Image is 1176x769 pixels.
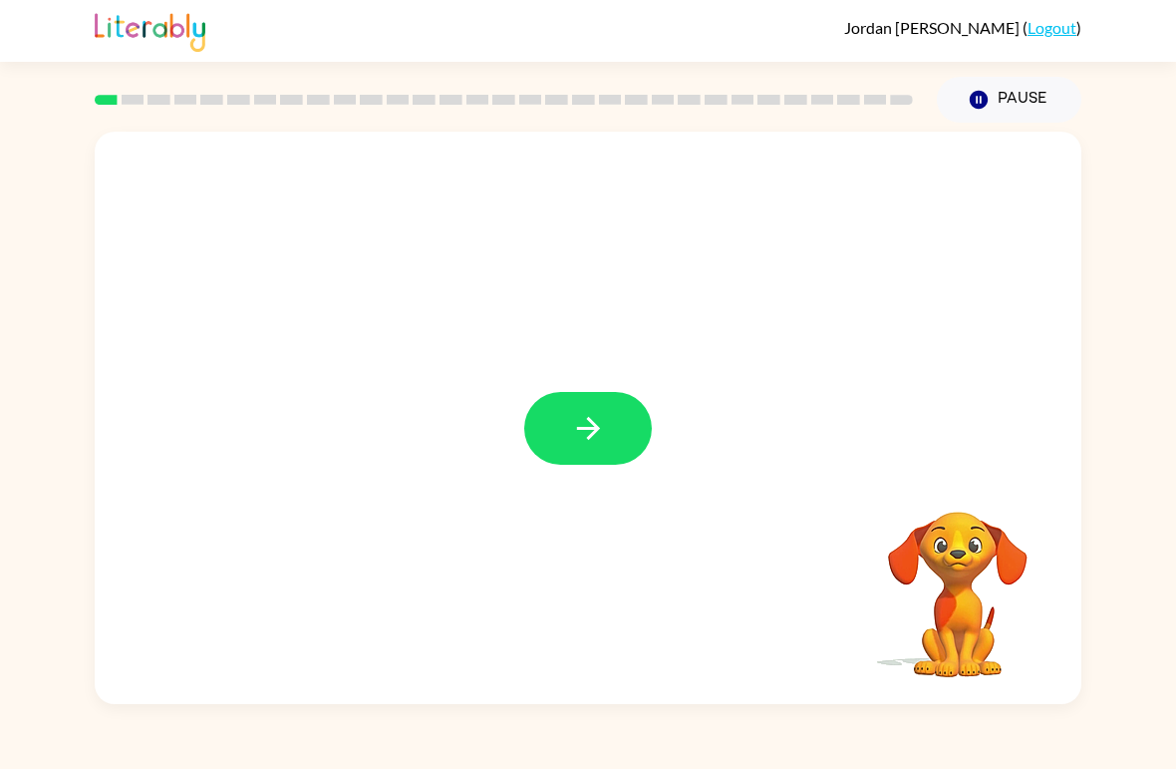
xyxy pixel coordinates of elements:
a: Logout [1028,18,1076,37]
button: Pause [937,77,1081,123]
img: Literably [95,8,205,52]
div: ( ) [844,18,1081,37]
span: Jordan [PERSON_NAME] [844,18,1023,37]
video: Your browser must support playing .mp4 files to use Literably. Please try using another browser. [858,481,1057,680]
